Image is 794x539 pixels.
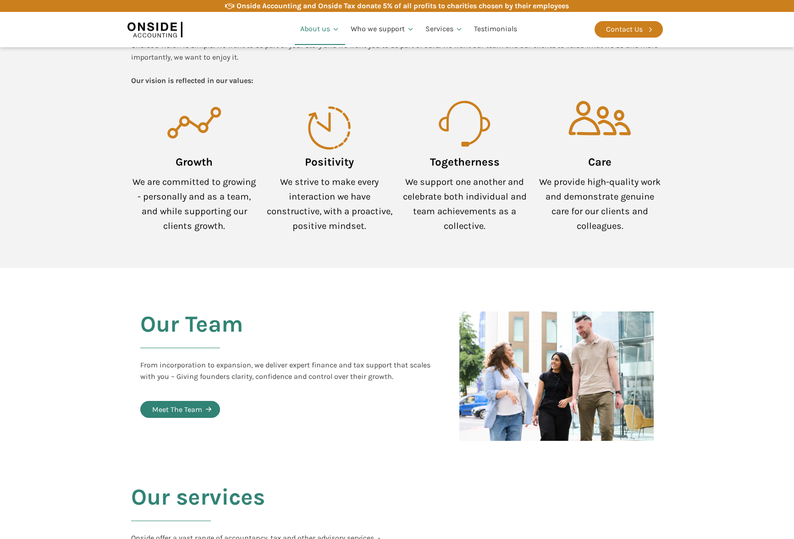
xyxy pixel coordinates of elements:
[131,175,257,233] div: We are committed to growing - personally and as a team, and while supporting our clients growth.
[140,401,220,418] a: Meet The Team
[305,150,354,175] h3: Positivity
[140,311,243,359] h2: Our Team
[140,359,441,383] div: From incorporation to expansion, we deliver expert finance and tax support that scales with you –...
[131,39,663,86] div: Onside's vision is simple. We want to be part of your story and we want you to be part of ours. W...
[606,23,643,35] div: Contact Us
[430,150,500,175] h3: Togetherness
[402,175,528,233] div: We support one another and celebrate both individual and team achievements as a collective.
[152,404,202,416] div: Meet The Team
[537,175,663,233] div: We provide high-quality work and demonstrate genuine care for our clients and colleagues.
[176,150,213,175] h3: Growth
[295,14,345,45] a: About us
[127,19,182,40] img: Onside Accounting
[420,14,469,45] a: Services
[595,21,663,38] a: Contact Us
[345,14,420,45] a: Who we support
[131,484,265,532] h2: Our services
[469,14,523,45] a: Testimonials
[266,175,392,233] div: We strive to make every interaction we have constructive, with a proactive, positive mindset.
[588,150,612,175] h3: Care
[131,76,253,85] b: Our vision is reflected in our values:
